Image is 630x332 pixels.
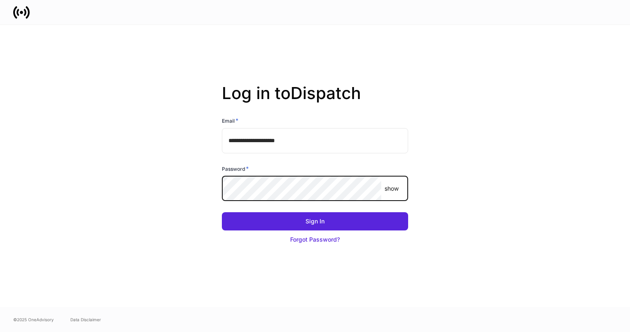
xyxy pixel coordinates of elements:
[13,316,54,323] span: © 2025 OneAdvisory
[222,230,408,249] button: Forgot Password?
[70,316,101,323] a: Data Disclaimer
[305,217,325,225] div: Sign In
[290,235,340,244] div: Forgot Password?
[222,212,408,230] button: Sign In
[222,165,249,173] h6: Password
[222,116,238,125] h6: Email
[385,184,399,193] p: show
[222,83,408,116] h2: Log in to Dispatch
